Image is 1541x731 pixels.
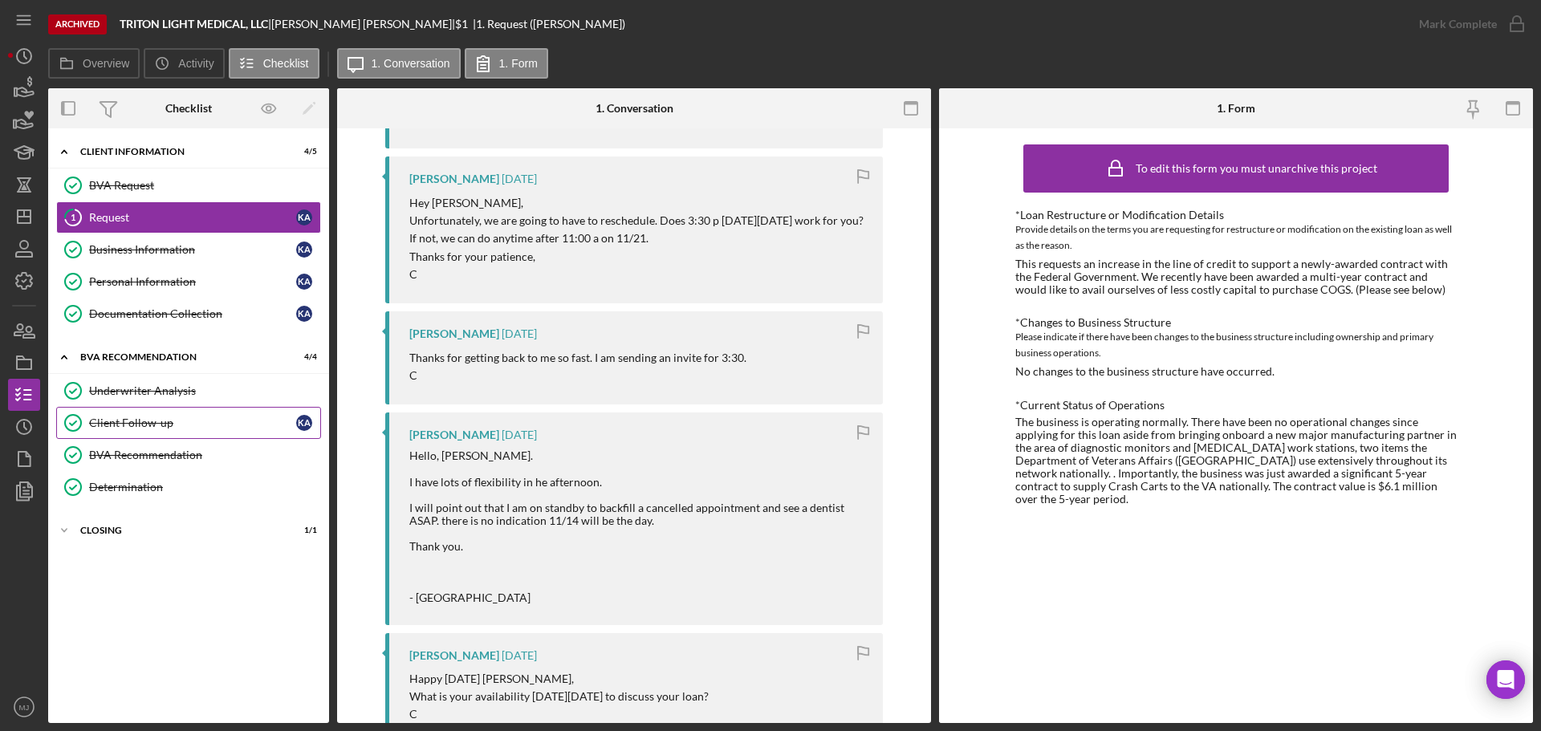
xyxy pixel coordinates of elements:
div: [PERSON_NAME] [409,649,499,662]
p: C [409,705,709,723]
div: [PERSON_NAME] [409,327,499,340]
div: Archived [48,14,107,35]
label: Activity [178,57,213,70]
b: TRITON LIGHT MEDICAL, LLC [120,17,268,30]
a: Determination [56,471,321,503]
div: K A [296,209,312,225]
p: What is your availability [DATE][DATE] to discuss your loan? [409,688,709,705]
div: Checklist [165,102,212,115]
div: Personal Information [89,275,296,288]
div: Business Information [89,243,296,256]
a: Client Follow-upKA [56,407,321,439]
time: 2024-11-08 17:28 [502,649,537,662]
p: Happy [DATE] [PERSON_NAME], [409,670,709,688]
div: *Current Status of Operations [1015,399,1457,412]
div: Request [89,211,296,224]
div: | 1. Request ([PERSON_NAME]) [473,18,625,30]
div: Determination [89,481,320,493]
div: Open Intercom Messenger [1486,660,1525,699]
p: Thanks for your patience, [409,248,864,266]
p: C [409,367,746,384]
p: If not, we can do anytime after 11:00 a on 11/21. [409,229,864,247]
p: Unfortunately, we are going to have to reschedule. Does 3:30 p [DATE][DATE] work for you? [409,212,864,229]
div: [PERSON_NAME] [PERSON_NAME] | [271,18,455,30]
div: BVA Recommendation [80,352,277,362]
div: BVA Request [89,179,320,192]
div: 1. Conversation [596,102,673,115]
tspan: 1 [71,212,75,222]
div: K A [296,274,312,290]
div: K A [296,306,312,322]
a: 1RequestKA [56,201,321,234]
a: BVA Recommendation [56,439,321,471]
div: Mark Complete [1419,8,1497,40]
div: 4 / 4 [288,352,317,362]
div: K A [296,415,312,431]
div: Please indicate if there have been changes to the business structure including ownership and prim... [1015,329,1457,361]
div: The business is operating normally. There have been no operational changes since applying for thi... [1015,416,1457,506]
div: Client Follow-up [89,416,296,429]
button: MJ [8,691,40,723]
div: K A [296,242,312,258]
label: Overview [83,57,129,70]
label: 1. Form [499,57,538,70]
div: [PERSON_NAME] [409,428,499,441]
time: 2024-11-08 17:49 [502,428,537,441]
div: *Changes to Business Structure [1015,316,1457,329]
div: Underwriter Analysis [89,384,320,397]
div: Client Information [80,147,277,156]
div: $1 [455,18,473,30]
div: Closing [80,526,277,535]
div: 1 / 1 [288,526,317,535]
time: 2024-11-14 20:04 [502,173,537,185]
p: C [409,266,864,283]
button: 1. Conversation [337,48,461,79]
div: BVA Recommendation [89,449,320,461]
text: MJ [19,703,30,712]
button: Checklist [229,48,319,79]
div: Provide details on the terms you are requesting for restructure or modification on the existing l... [1015,221,1457,254]
div: [PERSON_NAME] [409,173,499,185]
div: Documentation Collection [89,307,296,320]
div: No changes to the business structure have occurred. [1015,365,1275,378]
label: Checklist [263,57,309,70]
div: This requests an increase in the line of credit to support a newly-awarded contract with the Fede... [1015,258,1457,296]
div: 4 / 5 [288,147,317,156]
div: 1. Form [1217,102,1255,115]
div: | [120,18,271,30]
a: Underwriter Analysis [56,375,321,407]
div: *Loan Restructure or Modification Details [1015,209,1457,221]
a: BVA Request [56,169,321,201]
time: 2024-11-08 18:44 [502,327,537,340]
button: Overview [48,48,140,79]
button: Activity [144,48,224,79]
a: Business InformationKA [56,234,321,266]
a: Documentation CollectionKA [56,298,321,330]
button: 1. Form [465,48,548,79]
p: Hey [PERSON_NAME], [409,194,864,212]
div: Hello, [PERSON_NAME]. I have lots of flexibility in he afternoon. I will point out that I am on s... [409,449,867,604]
p: Thanks for getting back to me so fast. I am sending an invite for 3:30. [409,349,746,367]
a: Personal InformationKA [56,266,321,298]
button: Mark Complete [1403,8,1533,40]
label: 1. Conversation [372,57,450,70]
div: To edit this form you must unarchive this project [1136,162,1377,175]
